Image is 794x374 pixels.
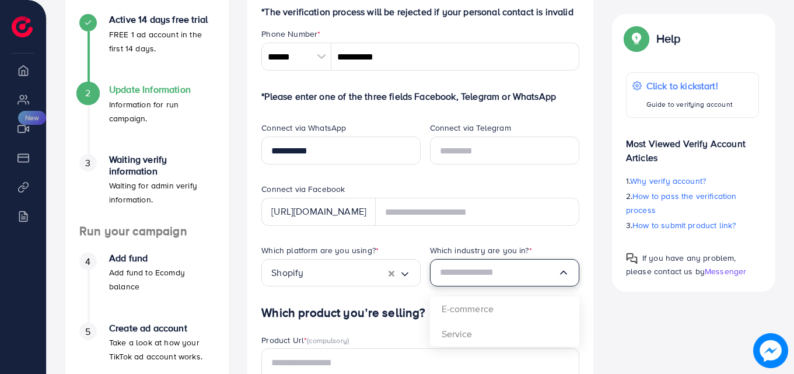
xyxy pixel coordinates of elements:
label: Product Url [261,334,349,346]
label: Connect via Telegram [430,122,511,134]
span: How to pass the verification process [626,190,737,216]
div: Search for option [430,259,579,286]
p: *The verification process will be rejected if your personal contact is invalid [261,5,579,19]
input: Search for option [440,264,558,282]
span: 4 [85,255,90,268]
p: Add fund to Ecomdy balance [109,265,215,293]
h4: Active 14 days free trial [109,14,215,25]
p: Waiting for admin verify information. [109,179,215,207]
h4: Add fund [109,253,215,264]
p: Most Viewed Verify Account Articles [626,127,759,165]
label: Phone Number [261,28,320,40]
span: (compulsory) [307,335,349,345]
p: Click to kickstart! [646,79,733,93]
h4: Run your campaign [65,224,229,239]
h4: Update Information [109,84,215,95]
span: 3 [85,156,90,170]
span: Why verify account? [630,175,706,187]
p: 2. [626,189,759,217]
p: FREE 1 ad account in the first 14 days. [109,27,215,55]
p: Information for run campaign. [109,97,215,125]
label: Connect via WhatsApp [261,122,346,134]
label: Which platform are you using? [261,244,379,256]
h4: Waiting verify information [109,154,215,176]
p: 1. [626,174,759,188]
span: Messenger [705,265,746,277]
label: Connect via Facebook [261,183,345,195]
img: Popup guide [626,253,638,264]
li: Add fund [65,253,229,323]
span: 5 [85,325,90,338]
span: Shopify [271,264,303,282]
span: 2 [85,86,90,100]
li: Update Information [65,84,229,154]
label: Which industry are you in? [430,244,532,256]
h4: Create ad account [109,323,215,334]
img: logo [12,16,33,37]
p: 3. [626,218,759,232]
img: Popup guide [626,28,647,49]
p: *Please enter one of the three fields Facebook, Telegram or WhatsApp [261,89,579,103]
button: Clear Selected [389,266,394,279]
p: Help [656,32,681,46]
li: Active 14 days free trial [65,14,229,84]
h4: Which product you’re selling? [261,306,579,320]
span: If you have any problem, please contact us by [626,252,736,277]
div: Search for option [261,259,420,286]
p: Take a look at how your TikTok ad account works. [109,335,215,363]
input: Search for option [303,264,388,282]
li: Waiting verify information [65,154,229,224]
img: image [754,334,787,367]
p: Guide to verifying account [646,97,733,111]
div: [URL][DOMAIN_NAME] [261,198,376,226]
span: How to submit product link? [632,219,736,231]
